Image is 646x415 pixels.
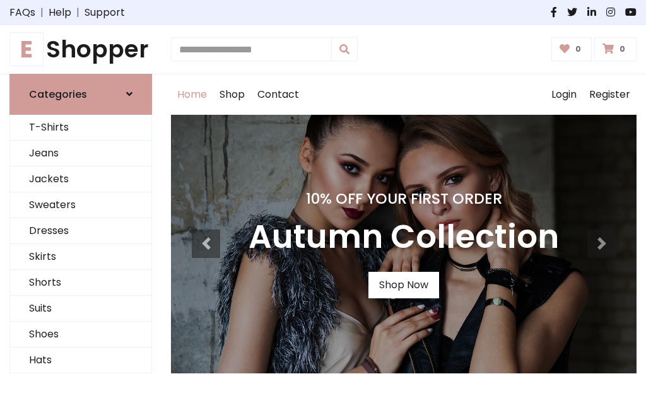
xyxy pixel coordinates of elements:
h4: 10% Off Your First Order [249,190,559,208]
a: Home [171,74,213,115]
a: Register [583,74,637,115]
a: Support [85,5,125,20]
span: 0 [572,44,584,55]
a: Jeans [10,141,151,167]
span: E [9,32,44,66]
h6: Categories [29,88,87,100]
span: | [35,5,49,20]
a: FAQs [9,5,35,20]
a: Hats [10,348,151,373]
a: Shorts [10,270,151,296]
a: Help [49,5,71,20]
a: Shop Now [368,272,439,298]
a: Shop [213,74,251,115]
span: 0 [616,44,628,55]
h1: Shopper [9,35,152,64]
a: Suits [10,296,151,322]
a: 0 [594,37,637,61]
a: Dresses [10,218,151,244]
a: EShopper [9,35,152,64]
a: Shoes [10,322,151,348]
a: 0 [551,37,592,61]
span: | [71,5,85,20]
h3: Autumn Collection [249,218,559,257]
a: Categories [9,74,152,115]
a: Skirts [10,244,151,270]
a: Jackets [10,167,151,192]
a: Login [545,74,583,115]
a: Contact [251,74,305,115]
a: T-Shirts [10,115,151,141]
a: Sweaters [10,192,151,218]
